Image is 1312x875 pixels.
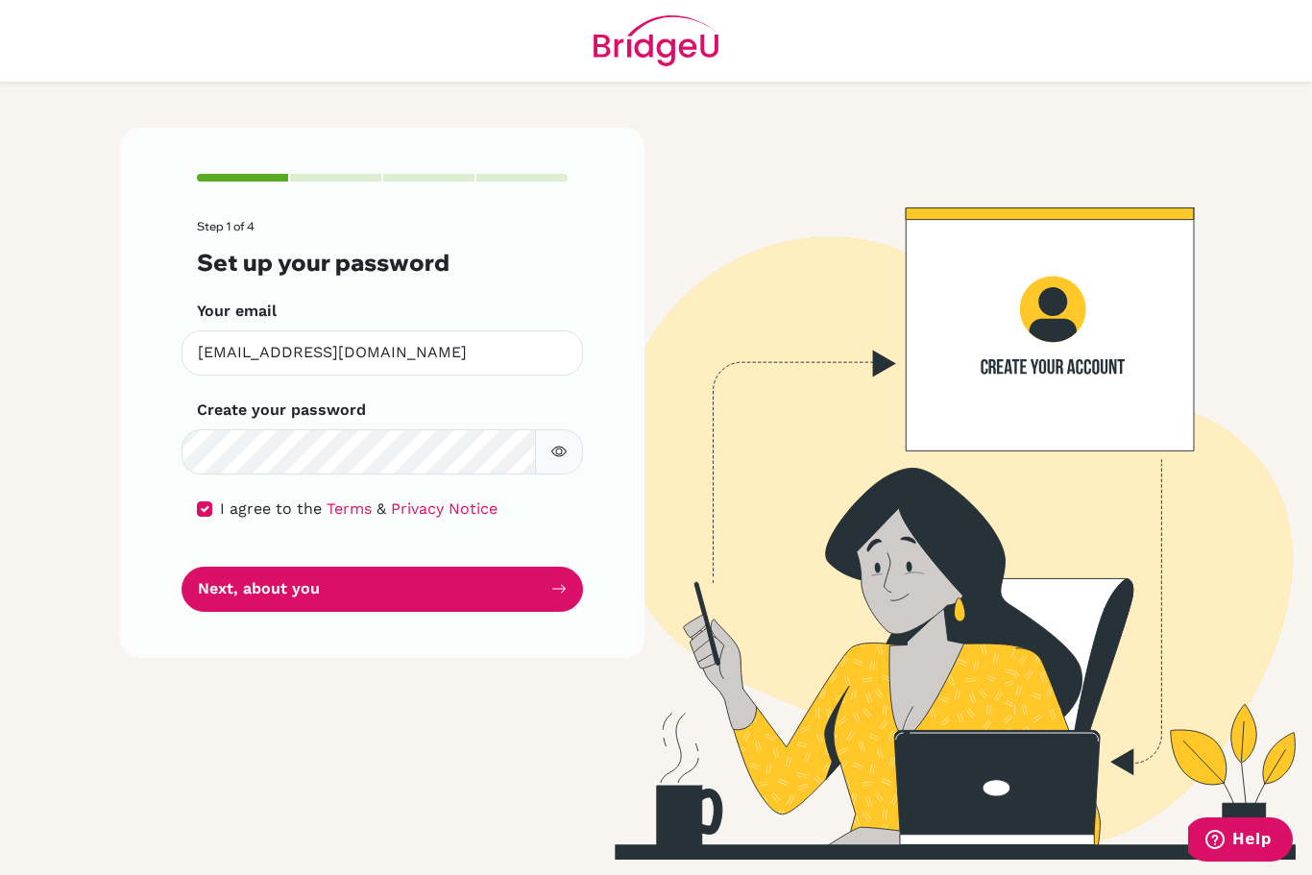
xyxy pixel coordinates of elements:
a: Terms [327,499,372,518]
span: & [377,499,386,518]
iframe: Opens a widget where you can find more information [1188,817,1293,865]
label: Your email [197,300,277,323]
input: Insert your email* [182,330,583,376]
h3: Set up your password [197,249,568,277]
label: Create your password [197,399,366,422]
button: Next, about you [182,567,583,612]
a: Privacy Notice [391,499,498,518]
span: Step 1 of 4 [197,219,255,233]
span: I agree to the [220,499,322,518]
